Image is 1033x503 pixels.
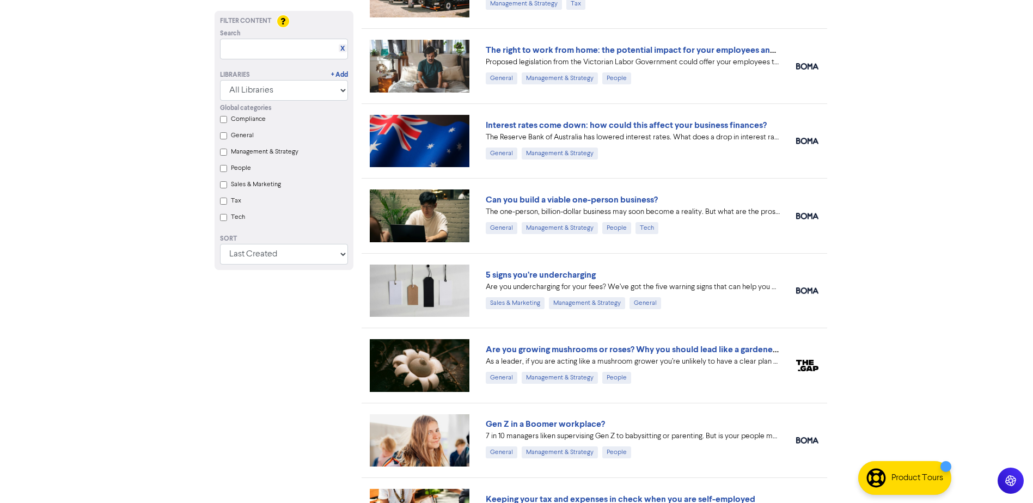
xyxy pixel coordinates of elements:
[796,437,818,444] img: boma
[796,63,818,70] img: boma
[796,138,818,144] img: boma
[220,70,250,80] div: Libraries
[486,297,545,309] div: Sales & Marketing
[231,180,281,189] label: Sales & Marketing
[522,72,598,84] div: Management & Strategy
[549,297,625,309] div: Management & Strategy
[602,372,631,384] div: People
[486,148,517,160] div: General
[231,114,266,124] label: Compliance
[486,356,780,367] div: As a leader, if you are acting like a mushroom grower you’re unlikely to have a clear plan yourse...
[486,45,811,56] a: The right to work from home: the potential impact for your employees and business
[629,297,661,309] div: General
[231,147,298,157] label: Management & Strategy
[486,431,780,442] div: 7 in 10 managers liken supervising Gen Z to babysitting or parenting. But is your people manageme...
[220,29,241,39] span: Search
[220,103,348,113] div: Global categories
[486,372,517,384] div: General
[231,163,251,173] label: People
[522,148,598,160] div: Management & Strategy
[486,419,605,430] a: Gen Z in a Boomer workplace?
[796,213,818,219] img: boma
[220,16,348,26] div: Filter Content
[486,72,517,84] div: General
[522,222,598,234] div: Management & Strategy
[220,234,348,244] div: Sort
[340,45,345,53] a: X
[331,70,348,80] a: + Add
[486,344,829,355] a: Are you growing mushrooms or roses? Why you should lead like a gardener, not a grower
[602,446,631,458] div: People
[602,72,631,84] div: People
[979,451,1033,503] iframe: Chat Widget
[796,287,818,294] img: boma_accounting
[522,372,598,384] div: Management & Strategy
[602,222,631,234] div: People
[486,194,658,205] a: Can you build a viable one-person business?
[486,269,596,280] a: 5 signs you’re undercharging
[486,120,767,131] a: Interest rates come down: how could this affect your business finances?
[486,132,780,143] div: The Reserve Bank of Australia has lowered interest rates. What does a drop in interest rates mean...
[486,57,780,68] div: Proposed legislation from the Victorian Labor Government could offer your employees the right to ...
[486,446,517,458] div: General
[635,222,658,234] div: Tech
[486,222,517,234] div: General
[231,212,245,222] label: Tech
[522,446,598,458] div: Management & Strategy
[231,131,254,140] label: General
[796,360,818,372] img: thegap
[486,206,780,218] div: The one-person, billion-dollar business may soon become a reality. But what are the pros and cons...
[231,196,241,206] label: Tax
[486,281,780,293] div: Are you undercharging for your fees? We’ve got the five warning signs that can help you diagnose ...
